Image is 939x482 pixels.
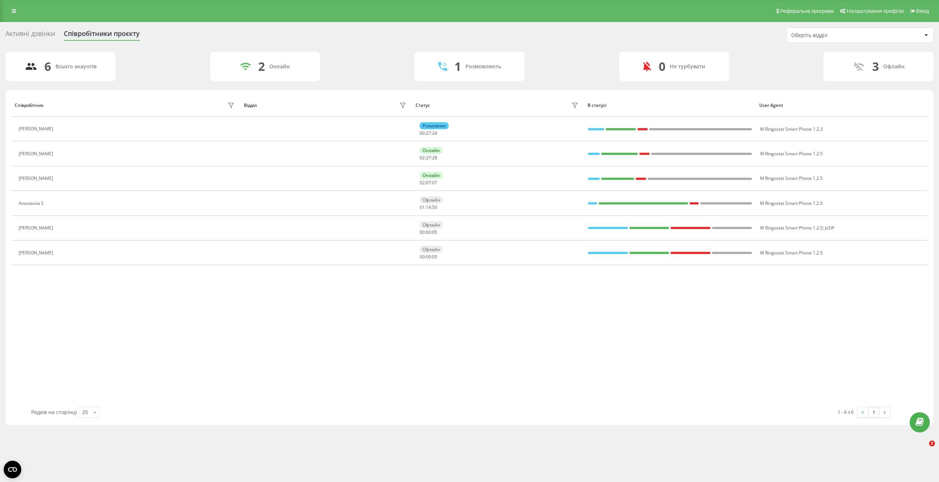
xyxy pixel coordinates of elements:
[426,204,431,210] span: 14
[760,175,823,181] span: M Ringostat Smart Phone 1.2.5
[420,221,443,228] div: Офлайн
[426,130,431,136] span: 27
[420,155,437,160] div: : :
[15,103,44,108] div: Співробітник
[670,64,705,70] div: Не турбувати
[760,200,823,206] span: M Ringostat Smart Phone 1.2.5
[432,254,437,260] span: 05
[454,59,461,73] div: 1
[791,32,879,39] div: Оберіть відділ
[760,151,823,157] span: W Ringostat Smart Phone 1.2.5
[659,59,665,73] div: 0
[868,407,879,417] a: 1
[19,250,55,256] div: [PERSON_NAME]
[420,254,437,260] div: : :
[420,130,425,136] span: 00
[420,131,437,136] div: : :
[64,30,140,41] div: Співробітники проєкту
[426,229,431,235] span: 00
[31,409,77,416] span: Рядків на сторінці
[432,204,437,210] span: 50
[420,180,425,186] span: 02
[432,155,437,161] span: 28
[420,180,437,185] div: : :
[759,103,924,108] div: User Agent
[82,409,88,416] div: 25
[19,151,55,156] div: [PERSON_NAME]
[19,225,55,231] div: [PERSON_NAME]
[420,155,425,161] span: 02
[4,461,21,478] button: Open CMP widget
[6,30,55,41] div: Активні дзвінки
[465,64,501,70] div: Розмовляють
[416,103,430,108] div: Статус
[432,130,437,136] span: 24
[420,122,449,129] div: Розмовляє
[760,126,823,132] span: W Ringostat Smart Phone 1.2.3
[19,176,55,181] div: [PERSON_NAME]
[420,246,443,253] div: Офлайн
[872,59,879,73] div: 3
[244,103,257,108] div: Відділ
[44,59,51,73] div: 6
[426,254,431,260] span: 00
[588,103,753,108] div: В статусі
[420,172,443,179] div: Онлайн
[780,8,834,14] span: Реферальна програма
[426,180,431,186] span: 07
[432,180,437,186] span: 07
[258,59,265,73] div: 2
[420,229,425,235] span: 00
[19,126,55,131] div: [PERSON_NAME]
[420,204,425,210] span: 01
[760,225,823,231] span: W Ringostat Smart Phone 1.2.5
[916,8,929,14] span: Вихід
[19,201,45,206] div: Anastasiia S
[420,254,425,260] span: 00
[420,205,437,210] div: : :
[929,441,935,446] span: 2
[914,441,932,458] iframe: Intercom live chat
[760,250,823,256] span: W Ringostat Smart Phone 1.2.5
[269,64,290,70] div: Онлайн
[420,196,443,203] div: Офлайн
[847,8,904,14] span: Налаштування профілю
[432,229,437,235] span: 05
[420,230,437,235] div: : :
[420,147,443,154] div: Онлайн
[426,155,431,161] span: 27
[838,408,854,416] div: 1 - 6 з 6
[883,64,905,70] div: Офлайн
[825,225,834,231] span: JsSIP
[55,64,96,70] div: Всього акаунтів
